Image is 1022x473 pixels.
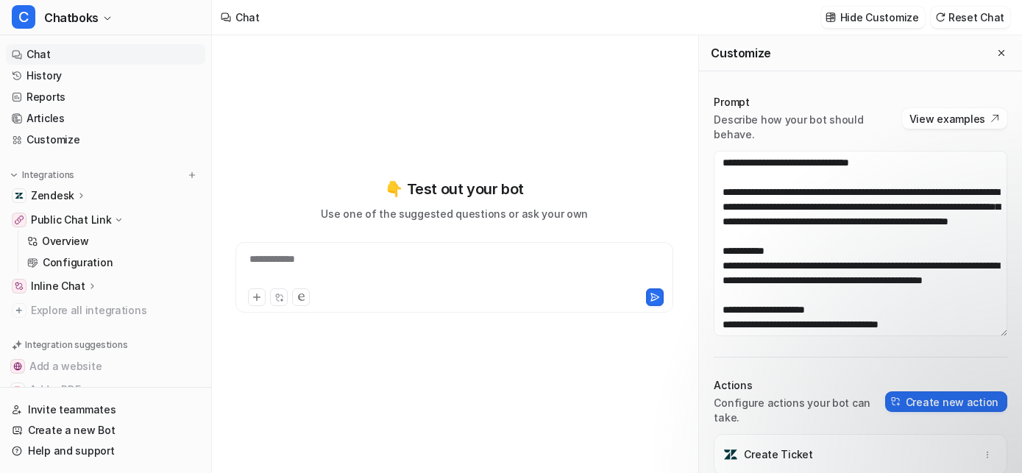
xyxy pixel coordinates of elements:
p: Zendesk [31,188,74,203]
span: C [12,5,35,29]
a: Configuration [21,252,205,273]
img: menu_add.svg [187,170,197,180]
p: Public Chat Link [31,213,112,227]
span: Chatboks [44,7,99,28]
button: Close flyout [993,44,1010,62]
button: Integrations [6,168,79,182]
p: Overview [42,234,89,249]
p: Configure actions your bot can take. [714,396,884,425]
button: Hide Customize [821,7,925,28]
img: expand menu [9,170,19,180]
img: customize [826,12,836,23]
a: Invite teammates [6,399,205,420]
p: Use one of the suggested questions or ask your own [321,206,588,221]
span: Explore all integrations [31,299,199,322]
img: explore all integrations [12,303,26,318]
a: Explore all integrations [6,300,205,321]
p: Actions [714,378,884,393]
div: Chat [235,10,260,25]
button: Reset Chat [931,7,1010,28]
p: Integration suggestions [25,338,127,352]
a: Create a new Bot [6,420,205,441]
img: Add a PDF [13,385,22,394]
h2: Customize [711,46,770,60]
a: Help and support [6,441,205,461]
a: Articles [6,108,205,129]
button: Add a websiteAdd a website [6,355,205,378]
p: Describe how your bot should behave. [714,113,901,142]
a: Chat [6,44,205,65]
img: Public Chat Link [15,216,24,224]
p: Integrations [22,169,74,181]
img: Add a website [13,362,22,371]
img: Create Ticket icon [723,447,738,462]
a: Overview [21,231,205,252]
button: Add a PDFAdd a PDF [6,378,205,402]
img: Inline Chat [15,282,24,291]
p: Configuration [43,255,113,270]
p: Inline Chat [31,279,85,294]
p: 👇 Test out your bot [385,178,523,200]
button: View examples [902,108,1007,129]
img: Zendesk [15,191,24,200]
img: reset [935,12,945,23]
p: Prompt [714,95,901,110]
a: Reports [6,87,205,107]
p: Hide Customize [840,10,919,25]
a: Customize [6,129,205,150]
a: History [6,65,205,86]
